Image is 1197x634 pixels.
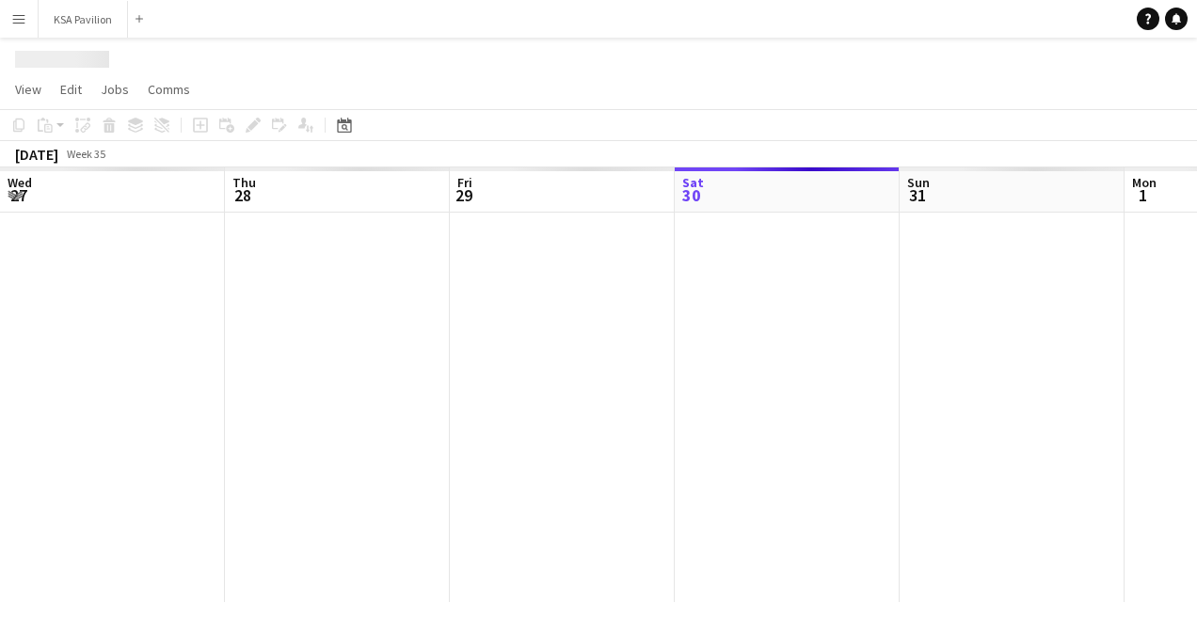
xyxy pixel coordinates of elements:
[455,184,472,206] span: 29
[15,145,58,164] div: [DATE]
[148,81,190,98] span: Comms
[8,77,49,102] a: View
[140,77,198,102] a: Comms
[1132,174,1157,191] span: Mon
[907,174,930,191] span: Sun
[53,77,89,102] a: Edit
[60,81,82,98] span: Edit
[904,184,930,206] span: 31
[457,174,472,191] span: Fri
[15,81,41,98] span: View
[230,184,256,206] span: 28
[62,147,109,161] span: Week 35
[8,174,32,191] span: Wed
[101,81,129,98] span: Jobs
[232,174,256,191] span: Thu
[1129,184,1157,206] span: 1
[93,77,136,102] a: Jobs
[39,1,128,38] button: KSA Pavilion
[679,184,704,206] span: 30
[5,184,32,206] span: 27
[682,174,704,191] span: Sat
